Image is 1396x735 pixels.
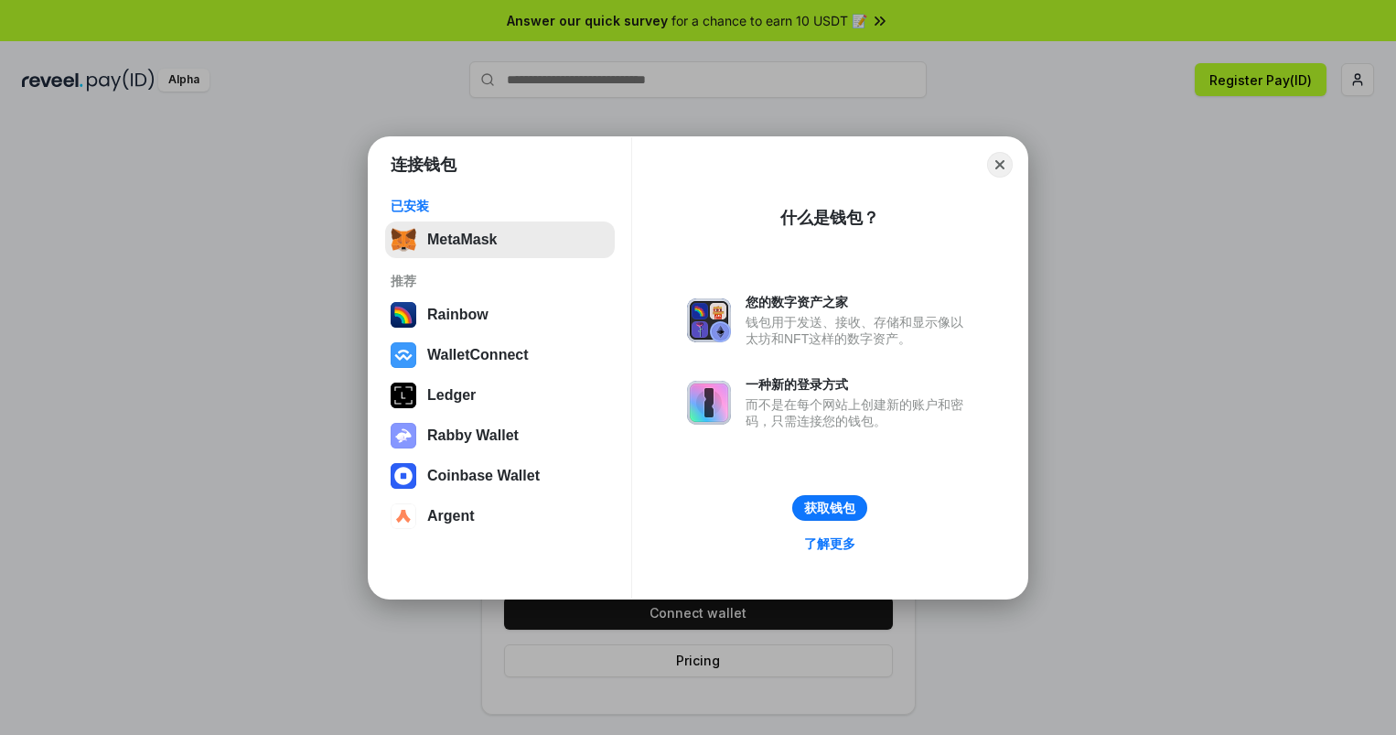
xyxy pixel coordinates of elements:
div: 钱包用于发送、接收、存储和显示像以太坊和NFT这样的数字资产。 [746,314,972,347]
div: 了解更多 [804,535,855,552]
h1: 连接钱包 [391,154,456,176]
div: WalletConnect [427,347,529,363]
div: 推荐 [391,273,609,289]
button: Rabby Wallet [385,417,615,454]
img: svg+xml,%3Csvg%20width%3D%22120%22%20height%3D%22120%22%20viewBox%3D%220%200%20120%20120%22%20fil... [391,302,416,328]
div: MetaMask [427,232,497,248]
img: svg+xml,%3Csvg%20xmlns%3D%22http%3A%2F%2Fwww.w3.org%2F2000%2Fsvg%22%20fill%3D%22none%22%20viewBox... [391,423,416,449]
img: svg+xml,%3Csvg%20width%3D%2228%22%20height%3D%2228%22%20viewBox%3D%220%200%2028%2028%22%20fill%3D... [391,463,416,489]
button: 获取钱包 [792,495,867,521]
button: Coinbase Wallet [385,458,615,494]
button: Argent [385,498,615,535]
img: svg+xml,%3Csvg%20xmlns%3D%22http%3A%2F%2Fwww.w3.org%2F2000%2Fsvg%22%20fill%3D%22none%22%20viewBox... [687,381,731,425]
button: MetaMask [385,222,615,258]
a: 了解更多 [793,532,866,556]
div: Rainbow [427,307,489,323]
div: Rabby Wallet [427,427,519,444]
img: svg+xml,%3Csvg%20xmlns%3D%22http%3A%2F%2Fwww.w3.org%2F2000%2Fsvg%22%20width%3D%2228%22%20height%3... [391,383,416,408]
img: svg+xml,%3Csvg%20xmlns%3D%22http%3A%2F%2Fwww.w3.org%2F2000%2Fsvg%22%20fill%3D%22none%22%20viewBox... [687,298,731,342]
div: 您的数字资产之家 [746,294,972,310]
img: svg+xml,%3Csvg%20width%3D%2228%22%20height%3D%2228%22%20viewBox%3D%220%200%2028%2028%22%20fill%3D... [391,503,416,529]
div: 已安装 [391,198,609,214]
button: Ledger [385,377,615,414]
div: Ledger [427,387,476,404]
img: svg+xml,%3Csvg%20width%3D%2228%22%20height%3D%2228%22%20viewBox%3D%220%200%2028%2028%22%20fill%3D... [391,342,416,368]
img: svg+xml,%3Csvg%20fill%3D%22none%22%20height%3D%2233%22%20viewBox%3D%220%200%2035%2033%22%20width%... [391,227,416,253]
div: 而不是在每个网站上创建新的账户和密码，只需连接您的钱包。 [746,396,972,429]
div: 一种新的登录方式 [746,376,972,393]
div: 什么是钱包？ [780,207,879,229]
button: WalletConnect [385,337,615,373]
button: Rainbow [385,297,615,333]
div: Argent [427,508,475,524]
div: Coinbase Wallet [427,468,540,484]
button: Close [987,152,1013,178]
div: 获取钱包 [804,500,855,516]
